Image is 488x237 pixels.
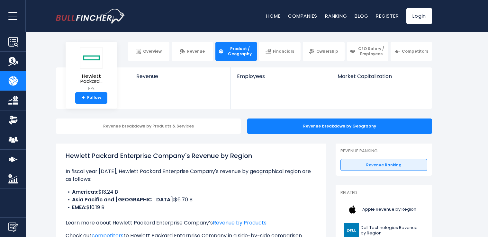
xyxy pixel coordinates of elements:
a: CEO Salary / Employees [347,42,388,61]
a: Product / Geography [215,42,257,61]
a: +Follow [75,92,107,104]
a: Go to homepage [56,9,125,23]
span: Revenue [187,49,205,54]
span: Hewlett Packard... [71,74,112,84]
span: Revenue [136,73,224,79]
span: Financials [273,49,294,54]
span: Product / Geography [226,46,254,56]
b: Asia Pacific and [GEOGRAPHIC_DATA]: [72,196,174,203]
a: Revenue by Products [213,219,267,226]
li: $10.19 B [66,204,316,211]
b: Americas: [72,188,98,196]
a: Financials [259,42,301,61]
a: Ownership [303,42,344,61]
a: Employees [230,67,330,90]
span: Market Capitalization [338,73,425,79]
div: Revenue breakdown by Products & Services [56,119,241,134]
a: Apple Revenue by Region [340,201,427,218]
a: Blog [355,13,368,19]
a: Register [376,13,399,19]
div: Revenue breakdown by Geography [247,119,432,134]
span: Ownership [316,49,338,54]
span: Dell Technologies Revenue by Region [361,225,423,236]
a: Login [406,8,432,24]
img: Ownership [8,115,18,125]
p: Revenue Ranking [340,148,427,154]
p: Related [340,190,427,196]
a: Ranking [325,13,347,19]
img: bullfincher logo [56,9,125,23]
strong: + [82,95,85,101]
a: Revenue [172,42,213,61]
a: Revenue [130,67,230,90]
span: CEO Salary / Employees [357,46,385,56]
a: Competitors [391,42,432,61]
li: $13.24 B [66,188,316,196]
li: $6.70 B [66,196,316,204]
small: HPE [71,86,112,92]
span: Employees [237,73,324,79]
b: EMEA: [72,204,86,211]
a: Companies [288,13,317,19]
h1: Hewlett Packard Enterprise Company's Revenue by Region [66,151,316,161]
a: Hewlett Packard... HPE [70,47,112,92]
span: Competitors [402,49,428,54]
span: Overview [143,49,162,54]
a: Home [266,13,280,19]
a: Market Capitalization [331,67,431,90]
p: Learn more about Hewlett Packard Enterprise Company’s [66,219,316,227]
img: AAPL logo [344,202,360,217]
p: In fiscal year [DATE], Hewlett Packard Enterprise Company's revenue by geographical region are as... [66,168,316,183]
a: Revenue Ranking [340,159,427,171]
a: Overview [128,42,169,61]
span: Apple Revenue by Region [362,207,416,212]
